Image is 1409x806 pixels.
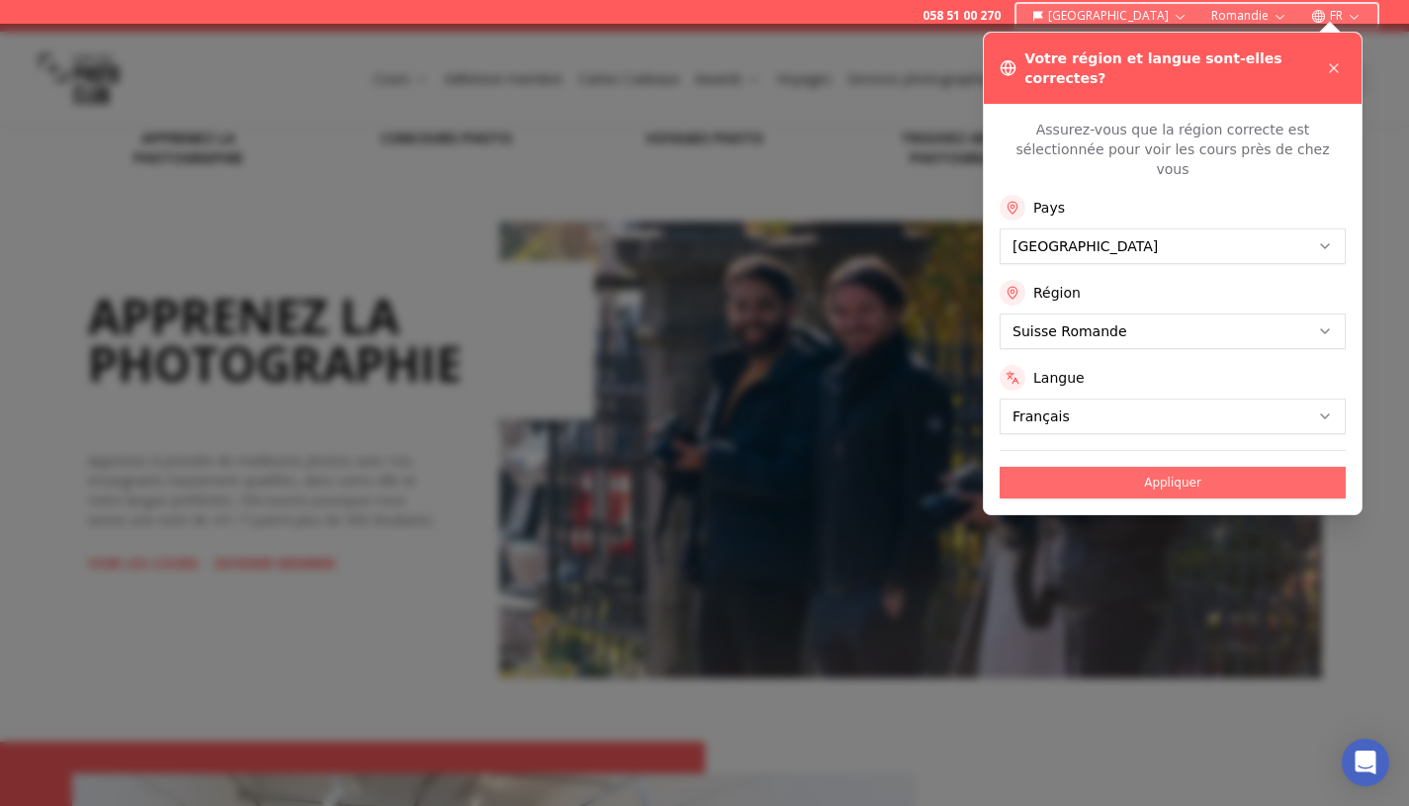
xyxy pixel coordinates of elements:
[1024,4,1195,28] button: [GEOGRAPHIC_DATA]
[1024,48,1322,88] h3: Votre région et langue sont-elles correctes?
[1033,368,1085,388] label: Langue
[1342,739,1389,786] div: Open Intercom Messenger
[1000,467,1346,498] button: Appliquer
[1203,4,1295,28] button: Romandie
[1303,4,1369,28] button: FR
[1000,120,1346,179] p: Assurez-vous que la région correcte est sélectionnée pour voir les cours près de chez vous
[1033,198,1065,218] label: Pays
[1033,283,1081,303] label: Région
[923,8,1001,24] a: 058 51 00 270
